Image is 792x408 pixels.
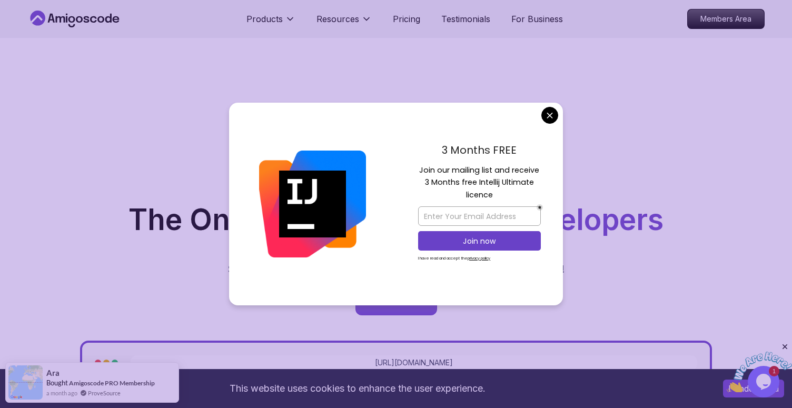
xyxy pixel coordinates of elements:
button: Products [246,13,295,34]
iframe: chat widget [727,342,792,392]
a: For Business [511,13,563,25]
span: Developers [506,202,664,237]
p: Members Area [688,9,764,28]
p: Resources [316,13,359,25]
a: Members Area [687,9,765,29]
a: Testimonials [441,13,490,25]
button: Accept cookies [723,380,784,397]
p: Get unlimited access to coding , , and . Start your journey or level up your career with Amigosco... [219,247,573,276]
span: Ara [46,369,60,377]
img: provesource social proof notification image [8,365,43,400]
div: This website uses cookies to enhance the user experience. [8,377,707,400]
h1: The One-Stop Platform for [36,205,756,234]
a: [URL][DOMAIN_NAME] [375,357,453,368]
button: Resources [316,13,372,34]
a: Pricing [393,13,420,25]
span: a month ago [46,389,77,397]
span: Bought [46,379,68,387]
a: ProveSource [88,389,121,397]
a: Amigoscode PRO Membership [69,379,155,387]
p: Products [246,13,283,25]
